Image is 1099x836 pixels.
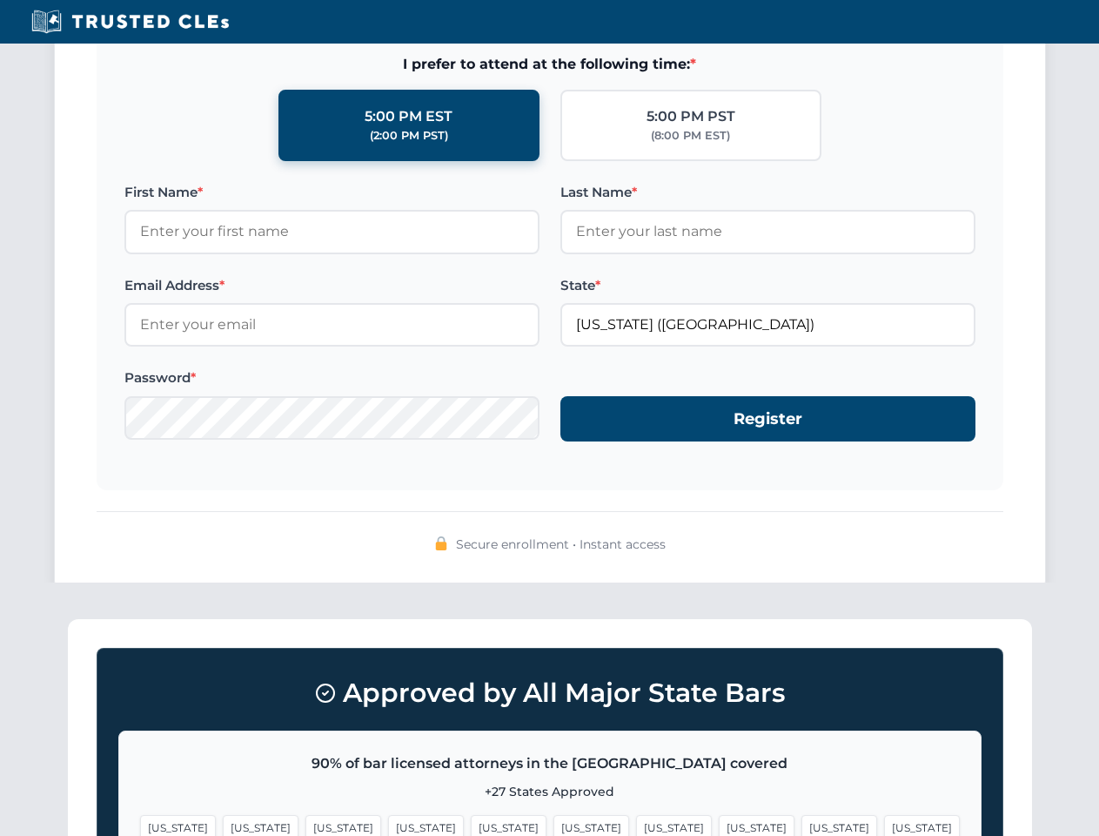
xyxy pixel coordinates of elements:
[560,275,975,296] label: State
[124,53,975,76] span: I prefer to attend at the following time:
[560,303,975,347] input: Georgia (GA)
[124,275,539,296] label: Email Address
[140,752,960,775] p: 90% of bar licensed attorneys in the [GEOGRAPHIC_DATA] covered
[456,535,666,554] span: Secure enrollment • Instant access
[370,127,448,145] div: (2:00 PM PST)
[560,210,975,253] input: Enter your last name
[26,9,234,35] img: Trusted CLEs
[124,210,539,253] input: Enter your first name
[124,303,539,347] input: Enter your email
[140,782,960,801] p: +27 States Approved
[560,396,975,442] button: Register
[647,105,735,128] div: 5:00 PM PST
[434,536,448,550] img: 🔒
[124,182,539,203] label: First Name
[118,670,982,717] h3: Approved by All Major State Bars
[365,105,452,128] div: 5:00 PM EST
[560,182,975,203] label: Last Name
[124,367,539,388] label: Password
[651,127,730,145] div: (8:00 PM EST)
